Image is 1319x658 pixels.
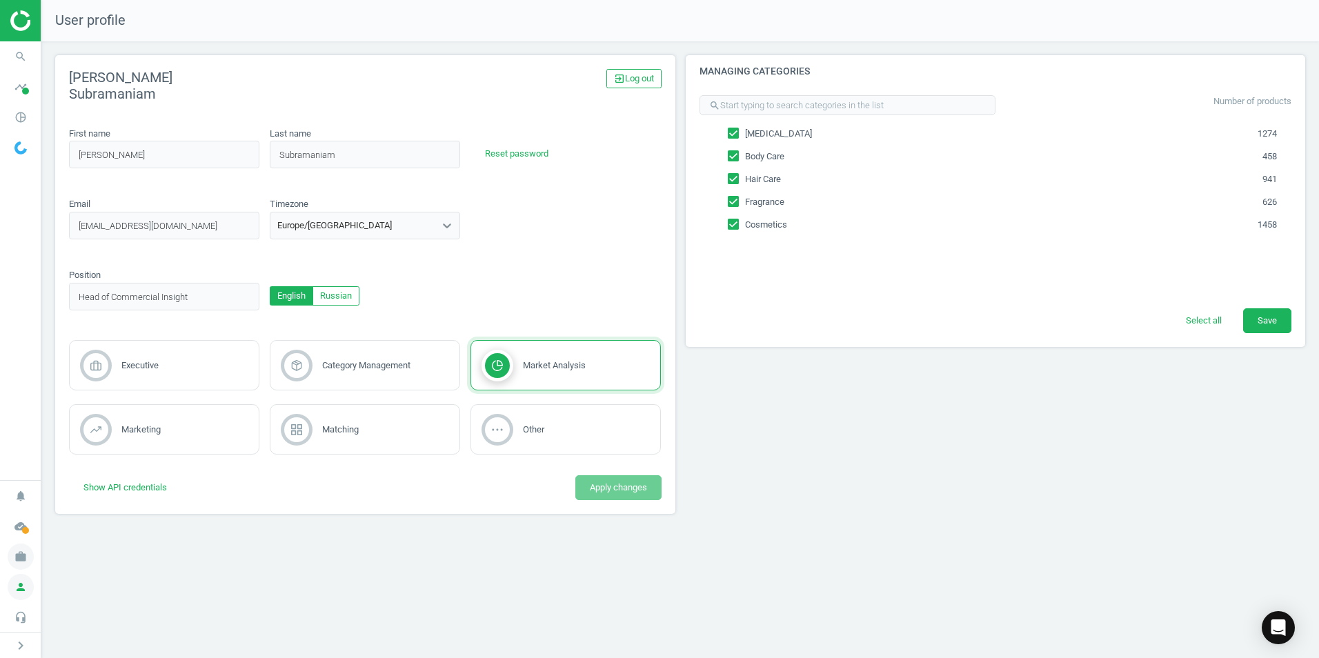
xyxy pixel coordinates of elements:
[69,283,259,310] input: position
[69,212,259,239] input: email_placeholder
[995,95,1291,108] p: Number of products
[523,424,544,435] span: Other
[742,150,787,163] span: Body Care
[742,219,790,231] span: Cosmetics
[10,10,108,31] img: ajHJNr6hYgQAAAAASUVORK5CYII=
[8,74,34,100] i: timeline
[69,69,360,102] h2: [PERSON_NAME] Subramaniam
[270,198,308,210] label: Timezone
[121,424,161,435] span: Marketing
[1262,150,1291,163] span: 458
[523,360,586,370] span: Market Analysis
[322,360,410,370] span: Category Management
[742,128,815,140] span: [MEDICAL_DATA]
[614,73,625,84] i: exit_to_app
[69,141,259,168] input: first_name_placeholder
[41,11,126,30] span: User profile
[1262,611,1295,644] div: Open Intercom Messenger
[14,141,27,154] img: wGWNvw8QSZomAAAAABJRU5ErkJggg==
[277,219,392,232] div: Europe/[GEOGRAPHIC_DATA]
[686,55,1306,88] h4: Managing categories
[313,286,359,306] button: Russian
[700,95,995,116] input: Start typing to search categories in the list
[8,43,34,70] i: search
[575,475,662,500] button: Apply changes
[8,513,34,539] i: cloud_done
[12,637,29,654] i: chevron_right
[8,483,34,509] i: notifications
[8,104,34,130] i: pie_chart_outlined
[1258,315,1277,327] span: Save
[742,196,787,208] span: Fragrance
[1186,315,1222,327] span: Select all
[3,637,38,655] button: chevron_right
[8,604,34,630] i: headset_mic
[1243,308,1291,333] button: Save
[69,475,181,500] button: Show API credentials
[742,173,784,186] span: Hair Care
[8,574,34,600] i: person
[270,128,311,140] label: Last name
[1262,173,1291,186] span: 941
[470,141,563,166] button: Reset password
[1258,128,1291,140] span: 1274
[69,128,110,140] label: First name
[270,286,313,306] button: English
[1171,308,1236,333] button: Select all
[606,69,662,88] a: exit_to_appLog out
[614,72,654,85] span: Log out
[121,360,159,370] span: Executive
[1258,219,1291,231] span: 1458
[69,269,101,281] label: Position
[1262,196,1291,208] span: 626
[270,141,460,168] input: last_name_placeholder
[69,198,90,210] label: Email
[322,424,359,435] span: Matching
[8,544,34,570] i: work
